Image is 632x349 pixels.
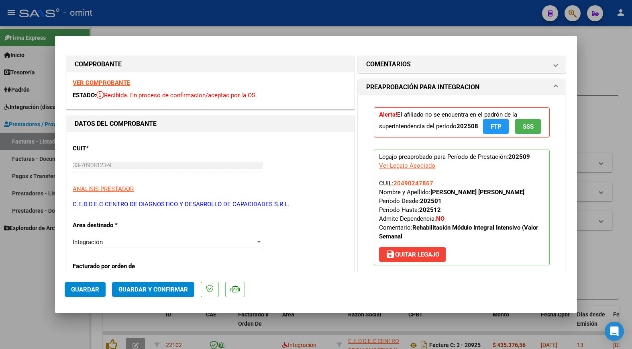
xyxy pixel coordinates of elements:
[515,119,541,134] button: SSS
[73,144,155,153] p: CUIT
[523,123,534,130] span: SSS
[379,111,541,130] span: El afiliado no se encuentra en el padrón de la superintendencia del período
[483,119,509,134] button: FTP
[71,286,99,293] span: Guardar
[508,153,530,160] strong: 202509
[75,60,122,68] strong: COMPROBANTE
[358,95,565,284] div: PREAPROBACIÓN PARA INTEGRACION
[73,200,348,209] p: C.E.D.D.E.C CENTRO DE DIAGNOSTICO Y DESARROLLO DE CAPACIDADES S.R.L.
[491,123,502,130] span: FTP
[75,120,157,127] strong: DATOS DEL COMPROBANTE
[366,60,411,69] h1: COMENTARIOS
[430,189,524,196] strong: [PERSON_NAME] [PERSON_NAME]
[73,221,155,230] p: Area destinado *
[379,180,538,240] span: CUIL: Nombre y Apellido: Período Desde: Período Hasta: Admite Dependencia:
[374,150,550,265] p: Legajo preaprobado para Período de Prestación:
[605,322,624,341] div: Open Intercom Messenger
[436,215,444,222] strong: NO
[379,224,538,240] span: Comentario:
[379,111,397,118] strong: Alerta!
[358,79,565,95] mat-expansion-panel-header: PREAPROBACIÓN PARA INTEGRACION
[420,197,442,205] strong: 202501
[358,56,565,72] mat-expansion-panel-header: COMENTARIOS
[112,282,194,297] button: Guardar y Confirmar
[73,262,155,271] p: Facturado por orden de
[73,92,96,99] span: ESTADO:
[118,286,188,293] span: Guardar y Confirmar
[366,82,479,92] h1: PREAPROBACIÓN PARA INTEGRACION
[419,206,441,214] strong: 202512
[385,249,395,259] mat-icon: save
[385,251,439,258] span: Quitar Legajo
[379,247,446,262] button: Quitar Legajo
[96,92,257,99] span: Recibida. En proceso de confirmacion/aceptac por la OS.
[457,123,478,130] strong: 202508
[73,185,134,193] span: ANALISIS PRESTADOR
[379,224,538,240] strong: Rehabilitación Módulo Integral Intensivo (Valor Semanal
[65,282,106,297] button: Guardar
[73,238,103,246] span: Integración
[393,180,433,187] span: 20490247867
[73,79,130,86] a: VER COMPROBANTE
[379,161,435,170] div: Ver Legajo Asociado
